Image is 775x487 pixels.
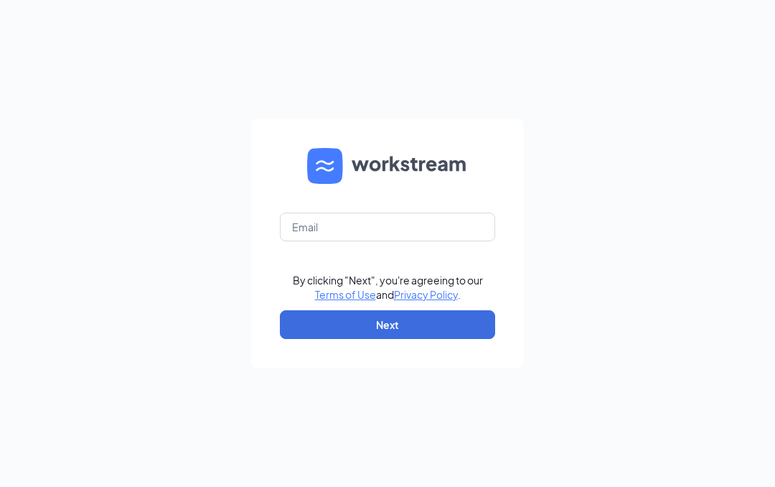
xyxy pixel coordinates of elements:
[280,310,495,339] button: Next
[394,288,458,301] a: Privacy Policy
[315,288,376,301] a: Terms of Use
[293,273,483,302] div: By clicking "Next", you're agreeing to our and .
[307,148,468,184] img: WS logo and Workstream text
[280,213,495,241] input: Email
